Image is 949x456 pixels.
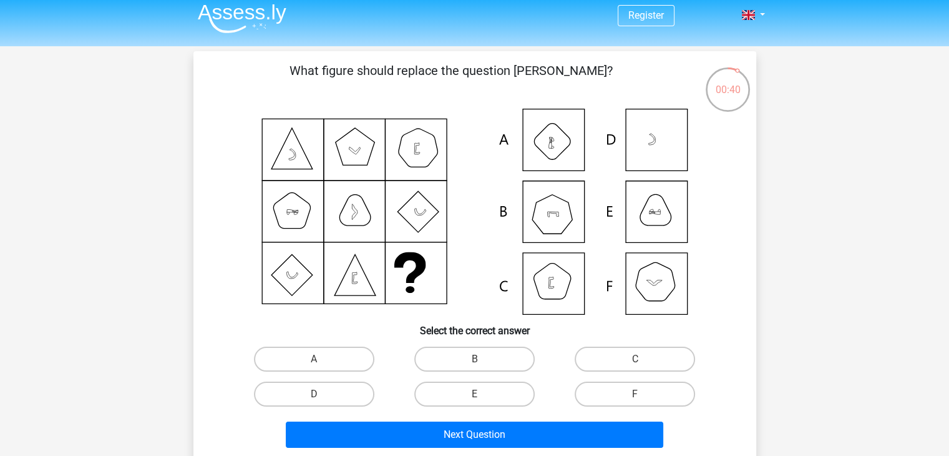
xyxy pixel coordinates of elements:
[628,9,664,21] a: Register
[414,347,535,372] label: B
[414,382,535,407] label: E
[575,382,695,407] label: F
[286,422,663,448] button: Next Question
[704,66,751,97] div: 00:40
[254,347,374,372] label: A
[575,347,695,372] label: C
[213,61,689,99] p: What figure should replace the question [PERSON_NAME]?
[198,4,286,33] img: Assessly
[213,315,736,337] h6: Select the correct answer
[254,382,374,407] label: D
